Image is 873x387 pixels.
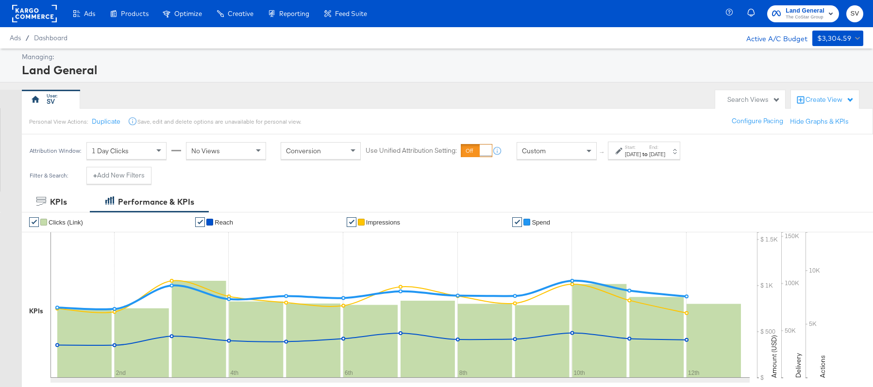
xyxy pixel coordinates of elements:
a: ✔ [195,217,205,227]
span: Impressions [366,219,400,226]
strong: + [93,171,97,180]
div: SV [47,97,55,106]
span: Optimize [174,10,202,17]
button: SV [846,5,863,22]
span: SV [850,8,859,19]
label: Use Unified Attribution Setting: [366,146,457,156]
label: Start: [625,144,641,150]
div: Create View [806,95,854,105]
span: Conversion [286,146,321,155]
div: $3,304.59 [817,32,852,45]
span: 1 Day Clicks [92,146,129,155]
text: Amount (USD) [770,335,778,378]
div: Land General [22,62,861,78]
button: +Add New Filters [86,167,151,184]
div: Attribution Window: [29,147,82,154]
span: Land General [786,6,824,16]
a: ✔ [512,217,522,227]
div: Performance & KPIs [118,196,194,208]
span: Reach [215,219,233,226]
span: The CoStar Group [786,14,824,21]
div: [DATE] [625,150,641,158]
span: Reporting [279,10,309,17]
a: ✔ [347,217,356,227]
a: ✔ [29,217,39,227]
span: Feed Suite [335,10,367,17]
button: Configure Pacing [725,113,790,130]
text: Delivery [794,353,803,378]
span: Custom [522,146,546,155]
span: ↑ [598,151,607,154]
div: Personal View Actions: [29,118,88,126]
span: Products [121,10,149,17]
div: Managing: [22,52,861,62]
div: KPIs [50,196,67,208]
div: Search Views [727,95,780,104]
span: / [21,34,34,42]
a: Dashboard [34,34,67,42]
text: Actions [818,355,827,378]
div: [DATE] [649,150,665,158]
label: End: [649,144,665,150]
span: Clicks (Link) [49,219,83,226]
button: Land GeneralThe CoStar Group [767,5,839,22]
div: Save, edit and delete options are unavailable for personal view. [137,118,301,126]
div: Filter & Search: [29,172,68,179]
span: Creative [228,10,253,17]
button: $3,304.59 [812,31,863,46]
div: Active A/C Budget [736,31,807,45]
button: Hide Graphs & KPIs [790,117,849,126]
span: Ads [10,34,21,42]
span: Spend [532,219,550,226]
button: Duplicate [92,117,120,126]
span: Ads [84,10,95,17]
div: KPIs [29,306,43,316]
strong: to [641,150,649,158]
span: No Views [191,146,220,155]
